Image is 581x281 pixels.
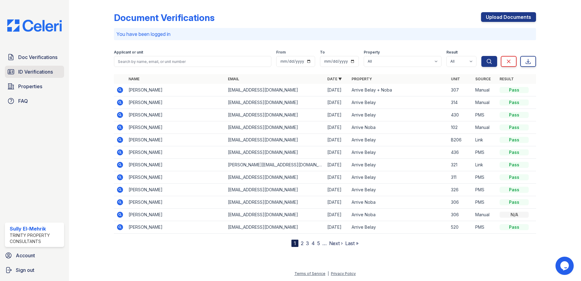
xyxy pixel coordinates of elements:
img: CE_Logo_Blue-a8612792a0a2168367f1c8372b55b34899dd931a85d93a1a3d3e32e68fde9ad4.png [2,19,67,32]
a: Privacy Policy [331,271,356,276]
div: | [328,271,329,276]
td: Link [473,159,497,171]
td: [DATE] [325,196,349,209]
td: Manual [473,121,497,134]
td: [PERSON_NAME] [126,109,225,121]
td: [EMAIL_ADDRESS][DOMAIN_NAME] [225,84,325,96]
td: [DATE] [325,146,349,159]
td: [PERSON_NAME] [126,184,225,196]
a: Email [228,77,239,81]
span: … [322,240,327,247]
td: [PERSON_NAME] [126,121,225,134]
a: Upload Documents [481,12,536,22]
td: Arrive Belay [349,221,449,234]
a: Last » [345,240,359,246]
td: Manual [473,96,497,109]
div: 1 [291,240,298,247]
a: Property [352,77,372,81]
td: [PERSON_NAME] [126,134,225,146]
td: 307 [449,84,473,96]
a: FAQ [5,95,64,107]
div: Pass [500,224,529,230]
td: [EMAIL_ADDRESS][DOMAIN_NAME] [225,109,325,121]
td: [EMAIL_ADDRESS][DOMAIN_NAME] [225,96,325,109]
td: [EMAIL_ADDRESS][DOMAIN_NAME] [225,209,325,221]
td: PMS [473,184,497,196]
div: Pass [500,199,529,205]
a: Unit [451,77,460,81]
label: To [320,50,325,55]
div: Pass [500,124,529,130]
td: Manual [473,209,497,221]
a: Next › [329,240,343,246]
td: [EMAIL_ADDRESS][DOMAIN_NAME] [225,184,325,196]
span: Sign out [16,266,34,274]
div: Pass [500,137,529,143]
td: [DATE] [325,84,349,96]
a: Result [500,77,514,81]
td: [DATE] [325,96,349,109]
label: Result [446,50,458,55]
td: [PERSON_NAME] [126,171,225,184]
td: [DATE] [325,171,349,184]
td: 321 [449,159,473,171]
td: [EMAIL_ADDRESS][DOMAIN_NAME] [225,121,325,134]
td: PMS [473,171,497,184]
a: 3 [306,240,309,246]
td: [DATE] [325,109,349,121]
button: Sign out [2,264,67,276]
td: 436 [449,146,473,159]
td: Arrive Belay [349,146,449,159]
td: Arrive Noba [349,121,449,134]
label: Property [364,50,380,55]
div: Sully El-Mehrik [10,225,62,232]
td: [DATE] [325,159,349,171]
div: Trinity Property Consultants [10,232,62,245]
div: Pass [500,162,529,168]
label: Applicant or unit [114,50,143,55]
td: [DATE] [325,221,349,234]
td: 306 [449,196,473,209]
a: Source [475,77,491,81]
div: Pass [500,99,529,106]
iframe: chat widget [555,257,575,275]
td: [PERSON_NAME] [126,209,225,221]
td: 520 [449,221,473,234]
div: Pass [500,187,529,193]
td: Arrive Belay [349,134,449,146]
a: Doc Verifications [5,51,64,63]
label: From [276,50,286,55]
td: [DATE] [325,209,349,221]
td: [PERSON_NAME] [126,159,225,171]
td: [DATE] [325,121,349,134]
td: 102 [449,121,473,134]
td: Link [473,134,497,146]
td: Arrive Belay + Noba [349,84,449,96]
a: 4 [311,240,315,246]
td: [PERSON_NAME] [126,196,225,209]
td: 311 [449,171,473,184]
td: [EMAIL_ADDRESS][DOMAIN_NAME] [225,196,325,209]
div: Document Verifications [114,12,215,23]
td: Arrive Belay [349,184,449,196]
a: Date ▼ [327,77,342,81]
input: Search by name, email, or unit number [114,56,271,67]
td: Arrive Noba [349,196,449,209]
td: 430 [449,109,473,121]
a: 2 [301,240,304,246]
td: [EMAIL_ADDRESS][DOMAIN_NAME] [225,134,325,146]
span: FAQ [18,97,28,105]
p: You have been logged in [116,30,534,38]
td: 326 [449,184,473,196]
td: PMS [473,146,497,159]
td: [EMAIL_ADDRESS][DOMAIN_NAME] [225,146,325,159]
div: Pass [500,112,529,118]
td: [PERSON_NAME] [126,84,225,96]
td: Arrive Belay [349,109,449,121]
td: PMS [473,109,497,121]
a: Properties [5,80,64,92]
td: [PERSON_NAME] [126,146,225,159]
td: [DATE] [325,184,349,196]
td: [PERSON_NAME] [126,221,225,234]
td: PMS [473,221,497,234]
